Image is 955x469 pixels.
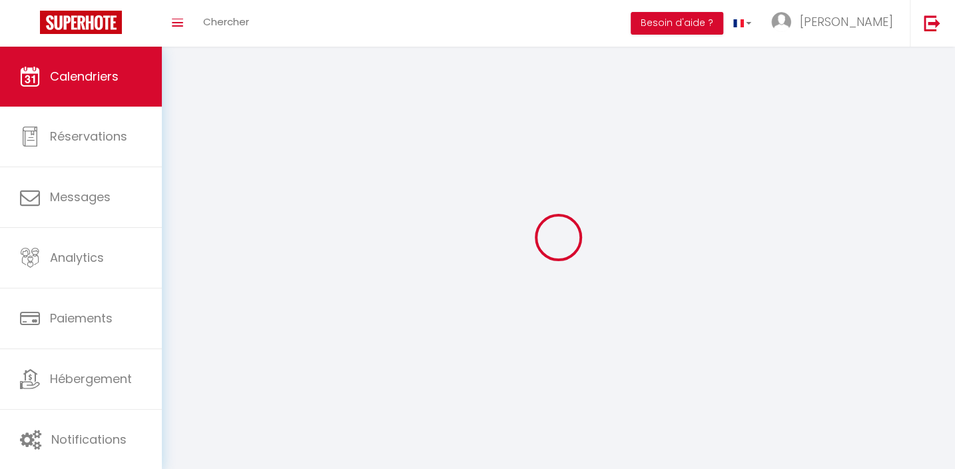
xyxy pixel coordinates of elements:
button: Besoin d'aide ? [631,12,723,35]
span: [PERSON_NAME] [800,13,893,30]
img: Super Booking [40,11,122,34]
span: Réservations [50,128,127,145]
span: Notifications [51,431,127,448]
span: Chercher [203,15,249,29]
span: Hébergement [50,370,132,387]
span: Paiements [50,310,113,326]
button: Ouvrir le widget de chat LiveChat [11,5,51,45]
img: logout [924,15,940,31]
img: ... [771,12,791,32]
span: Analytics [50,249,104,266]
span: Messages [50,189,111,205]
span: Calendriers [50,68,119,85]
